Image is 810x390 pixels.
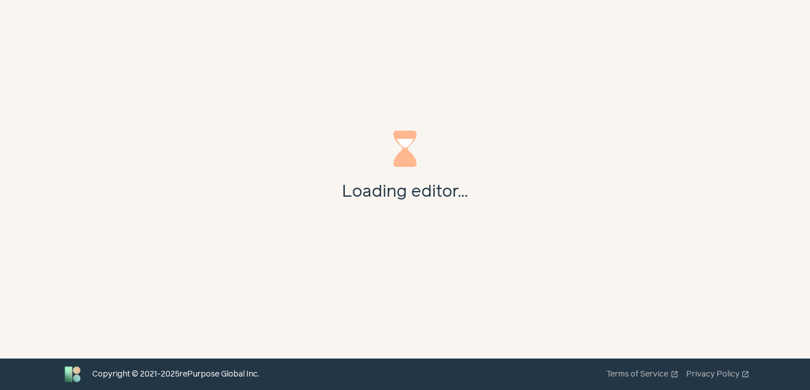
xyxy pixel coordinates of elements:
a: Privacy Policyopen_in_new [686,369,750,380]
img: Bluebird logo [61,362,84,386]
span: open_in_new [670,370,678,378]
span: open_in_new [741,370,749,378]
h2: Loading editor... [342,180,468,229]
div: Copyright © 2021- 2025 rePurpose Global Inc. [92,369,259,380]
a: Terms of Serviceopen_in_new [606,369,678,380]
